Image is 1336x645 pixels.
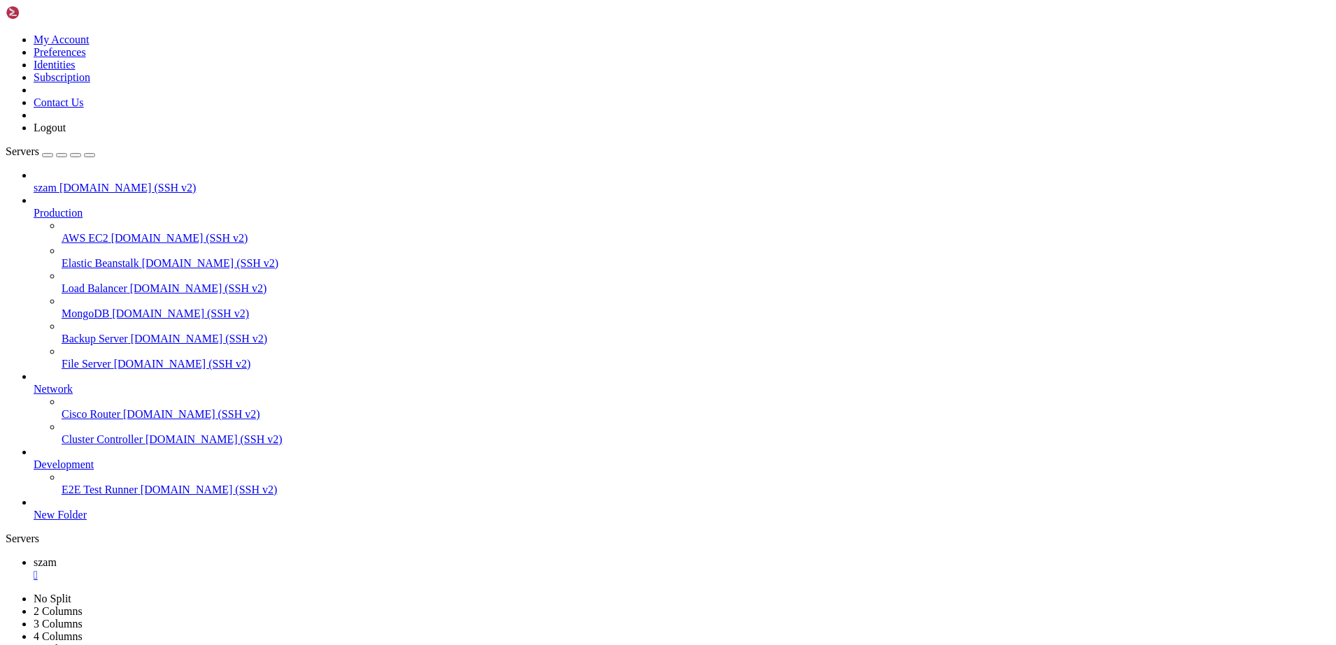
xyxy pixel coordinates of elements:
[114,358,251,370] span: [DOMAIN_NAME] (SSH v2)
[34,630,83,642] a: 4 Columns
[34,509,87,521] span: New Folder
[62,282,127,294] span: Load Balancer
[62,320,1330,345] li: Backup Server [DOMAIN_NAME] (SSH v2)
[62,257,139,269] span: Elastic Beanstalk
[6,145,39,157] span: Servers
[34,370,1330,446] li: Network
[145,433,283,445] span: [DOMAIN_NAME] (SSH v2)
[62,257,1330,270] a: Elastic Beanstalk [DOMAIN_NAME] (SSH v2)
[62,408,1330,421] a: Cisco Router [DOMAIN_NAME] (SSH v2)
[34,207,83,219] span: Production
[34,96,84,108] a: Contact Us
[62,433,143,445] span: Cluster Controller
[62,433,1330,446] a: Cluster Controller [DOMAIN_NAME] (SSH v2)
[34,59,76,71] a: Identities
[62,307,109,319] span: MongoDB
[62,421,1330,446] li: Cluster Controller [DOMAIN_NAME] (SSH v2)
[59,182,197,194] span: [DOMAIN_NAME] (SSH v2)
[62,484,138,495] span: E2E Test Runner
[141,484,278,495] span: [DOMAIN_NAME] (SSH v2)
[34,593,71,604] a: No Split
[34,169,1330,194] li: szam [DOMAIN_NAME] (SSH v2)
[34,458,1330,471] a: Development
[34,618,83,630] a: 3 Columns
[62,408,120,420] span: Cisco Router
[62,345,1330,370] li: File Server [DOMAIN_NAME] (SSH v2)
[34,194,1330,370] li: Production
[34,556,57,568] span: szam
[34,207,1330,219] a: Production
[112,307,249,319] span: [DOMAIN_NAME] (SSH v2)
[34,182,57,194] span: szam
[6,532,1330,545] div: Servers
[123,408,260,420] span: [DOMAIN_NAME] (SSH v2)
[34,556,1330,581] a: szam
[131,333,268,345] span: [DOMAIN_NAME] (SSH v2)
[34,605,83,617] a: 2 Columns
[6,145,95,157] a: Servers
[34,46,86,58] a: Preferences
[34,446,1330,496] li: Development
[62,270,1330,295] li: Load Balancer [DOMAIN_NAME] (SSH v2)
[62,232,108,244] span: AWS EC2
[62,358,1330,370] a: File Server [DOMAIN_NAME] (SSH v2)
[62,282,1330,295] a: Load Balancer [DOMAIN_NAME] (SSH v2)
[62,333,128,345] span: Backup Server
[34,71,90,83] a: Subscription
[34,182,1330,194] a: szam [DOMAIN_NAME] (SSH v2)
[62,307,1330,320] a: MongoDB [DOMAIN_NAME] (SSH v2)
[6,6,86,20] img: Shellngn
[62,295,1330,320] li: MongoDB [DOMAIN_NAME] (SSH v2)
[62,245,1330,270] li: Elastic Beanstalk [DOMAIN_NAME] (SSH v2)
[142,257,279,269] span: [DOMAIN_NAME] (SSH v2)
[62,232,1330,245] a: AWS EC2 [DOMAIN_NAME] (SSH v2)
[34,34,90,45] a: My Account
[34,458,94,470] span: Development
[34,569,1330,581] a: 
[62,471,1330,496] li: E2E Test Runner [DOMAIN_NAME] (SSH v2)
[62,333,1330,345] a: Backup Server [DOMAIN_NAME] (SSH v2)
[62,219,1330,245] li: AWS EC2 [DOMAIN_NAME] (SSH v2)
[62,396,1330,421] li: Cisco Router [DOMAIN_NAME] (SSH v2)
[62,484,1330,496] a: E2E Test Runner [DOMAIN_NAME] (SSH v2)
[34,509,1330,521] a: New Folder
[34,383,73,395] span: Network
[111,232,248,244] span: [DOMAIN_NAME] (SSH v2)
[130,282,267,294] span: [DOMAIN_NAME] (SSH v2)
[34,496,1330,521] li: New Folder
[34,122,66,133] a: Logout
[34,383,1330,396] a: Network
[62,358,111,370] span: File Server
